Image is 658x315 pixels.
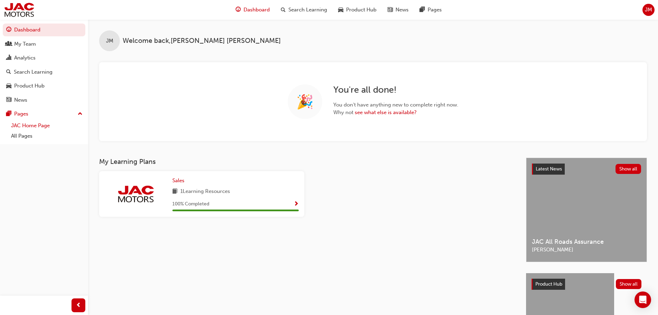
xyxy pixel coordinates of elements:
[616,164,641,174] button: Show all
[333,101,458,109] span: You don't have anything new to complete right now.
[3,24,85,36] a: Dashboard
[275,3,333,17] a: search-iconSearch Learning
[172,177,184,184] span: Sales
[78,110,83,119] span: up-icon
[382,3,414,17] a: news-iconNews
[3,2,35,18] img: jac-portal
[333,3,382,17] a: car-iconProduct Hub
[281,6,286,14] span: search-icon
[14,40,36,48] div: My Team
[117,185,155,203] img: jac-portal
[6,41,11,47] span: people-icon
[236,6,241,14] span: guage-icon
[3,52,85,64] a: Analytics
[230,3,275,17] a: guage-iconDashboard
[172,200,209,208] span: 100 % Completed
[172,187,178,196] span: book-icon
[180,187,230,196] span: 1 Learning Resources
[6,111,11,117] span: pages-icon
[526,158,647,262] a: Latest NewsShow allJAC All Roads Assurance[PERSON_NAME]
[395,6,409,14] span: News
[532,164,641,175] a: Latest NewsShow all
[3,108,85,120] button: Pages
[420,6,425,14] span: pages-icon
[296,98,314,106] span: 🎉
[106,37,113,45] span: JM
[388,6,393,14] span: news-icon
[6,27,11,33] span: guage-icon
[8,131,85,141] a: All Pages
[645,6,652,14] span: JM
[6,83,11,89] span: car-icon
[333,109,458,117] span: Why not
[3,22,85,108] button: DashboardMy TeamAnalyticsSearch LearningProduct HubNews
[294,200,299,209] button: Show Progress
[288,6,327,14] span: Search Learning
[3,66,85,78] a: Search Learning
[536,166,562,172] span: Latest News
[338,6,343,14] span: car-icon
[333,84,458,95] h2: You're all done!
[346,6,376,14] span: Product Hub
[76,301,81,310] span: prev-icon
[244,6,270,14] span: Dashboard
[6,97,11,103] span: news-icon
[14,68,53,76] div: Search Learning
[616,279,642,289] button: Show all
[414,3,447,17] a: pages-iconPages
[14,82,45,90] div: Product Hub
[635,291,651,308] div: Open Intercom Messenger
[532,246,641,254] span: [PERSON_NAME]
[532,238,641,246] span: JAC All Roads Assurance
[123,37,281,45] span: Welcome back , [PERSON_NAME] [PERSON_NAME]
[6,55,11,61] span: chart-icon
[294,201,299,207] span: Show Progress
[14,110,28,118] div: Pages
[428,6,442,14] span: Pages
[14,96,27,104] div: News
[6,69,11,75] span: search-icon
[8,120,85,131] a: JAC Home Page
[355,109,417,115] a: see what else is available?
[99,158,515,166] h3: My Learning Plans
[172,177,187,185] a: Sales
[532,279,641,290] a: Product HubShow all
[3,38,85,50] a: My Team
[3,94,85,106] a: News
[3,80,85,92] a: Product Hub
[535,281,562,287] span: Product Hub
[14,54,36,62] div: Analytics
[642,4,655,16] button: JM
